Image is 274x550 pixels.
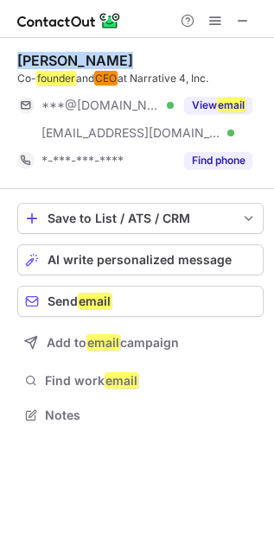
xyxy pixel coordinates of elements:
[94,71,118,85] em: CEO
[217,98,245,112] em: email
[41,125,221,141] span: [EMAIL_ADDRESS][DOMAIN_NAME]
[48,294,112,308] span: Send
[17,52,133,69] div: [PERSON_NAME]
[47,336,179,350] span: Add to campaign
[17,10,121,31] img: ContactOut v5.3.10
[17,244,264,275] button: AI write personalized message
[17,203,264,234] button: save-profile-one-click
[17,403,264,427] button: Notes
[78,293,112,309] em: email
[17,369,264,393] button: Find workemail
[48,212,233,225] div: Save to List / ATS / CRM
[45,408,257,423] span: Notes
[17,286,264,317] button: Sendemail
[17,71,264,86] div: Co- and at Narrative 4, Inc.
[86,334,120,351] em: email
[105,372,138,389] em: email
[45,373,257,389] span: Find work
[36,71,76,85] em: founder
[184,97,252,114] button: Reveal Button
[17,327,264,358] button: Add toemailcampaign
[48,253,232,267] span: AI write personalized message
[41,98,161,113] span: ***@[DOMAIN_NAME]
[184,152,252,169] button: Reveal Button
